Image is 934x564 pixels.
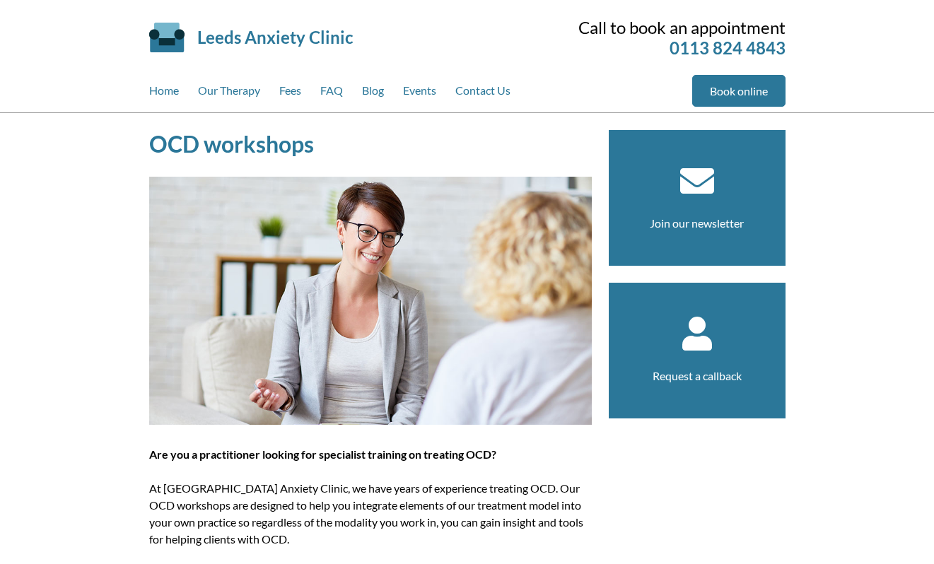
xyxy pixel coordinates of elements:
p: At [GEOGRAPHIC_DATA] Anxiety Clinic, we have years of experience treating OCD. Our OCD workshops ... [149,480,592,548]
a: Contact Us [455,75,510,112]
a: Book online [692,75,786,107]
a: FAQ [320,75,343,112]
a: Leeds Anxiety Clinic [197,27,353,47]
h1: OCD workshops [149,130,592,158]
a: Home [149,75,179,112]
a: Request a callback [653,369,742,382]
a: Fees [279,75,301,112]
a: 0113 824 4843 [670,37,786,58]
strong: Are you a practitioner looking for specialist training on treating OCD? [149,447,496,461]
a: Events [403,75,436,112]
a: Join our newsletter [650,216,744,230]
a: Our Therapy [198,75,260,112]
a: Blog [362,75,384,112]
